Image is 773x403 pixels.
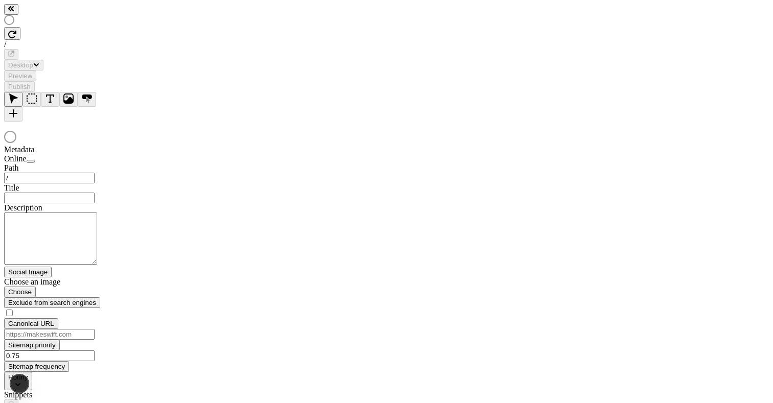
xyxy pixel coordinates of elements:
[8,268,48,276] span: Social Image
[4,267,52,277] button: Social Image
[4,183,19,192] span: Title
[4,81,35,92] button: Publish
[4,145,127,154] div: Metadata
[8,363,65,370] span: Sitemap frequency
[8,72,32,80] span: Preview
[4,203,42,212] span: Description
[4,163,18,172] span: Path
[4,277,127,287] div: Choose an image
[4,340,60,350] button: Sitemap priority
[59,92,78,107] button: Image
[22,92,41,107] button: Box
[4,372,32,390] button: Hourly
[8,61,33,69] span: Desktop
[41,92,59,107] button: Text
[4,70,36,81] button: Preview
[8,341,56,349] span: Sitemap priority
[4,329,95,340] input: https://makeswift.com
[8,299,96,306] span: Exclude from search engines
[8,373,28,381] span: Hourly
[4,318,58,329] button: Canonical URL
[4,154,27,163] span: Online
[78,92,96,107] button: Button
[4,390,127,399] div: Snippets
[4,287,36,297] button: Choose
[8,320,54,327] span: Canonical URL
[4,297,100,308] button: Exclude from search engines
[8,288,32,296] span: Choose
[4,60,43,70] button: Desktop
[4,361,69,372] button: Sitemap frequency
[8,83,31,90] span: Publish
[4,40,769,49] div: /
